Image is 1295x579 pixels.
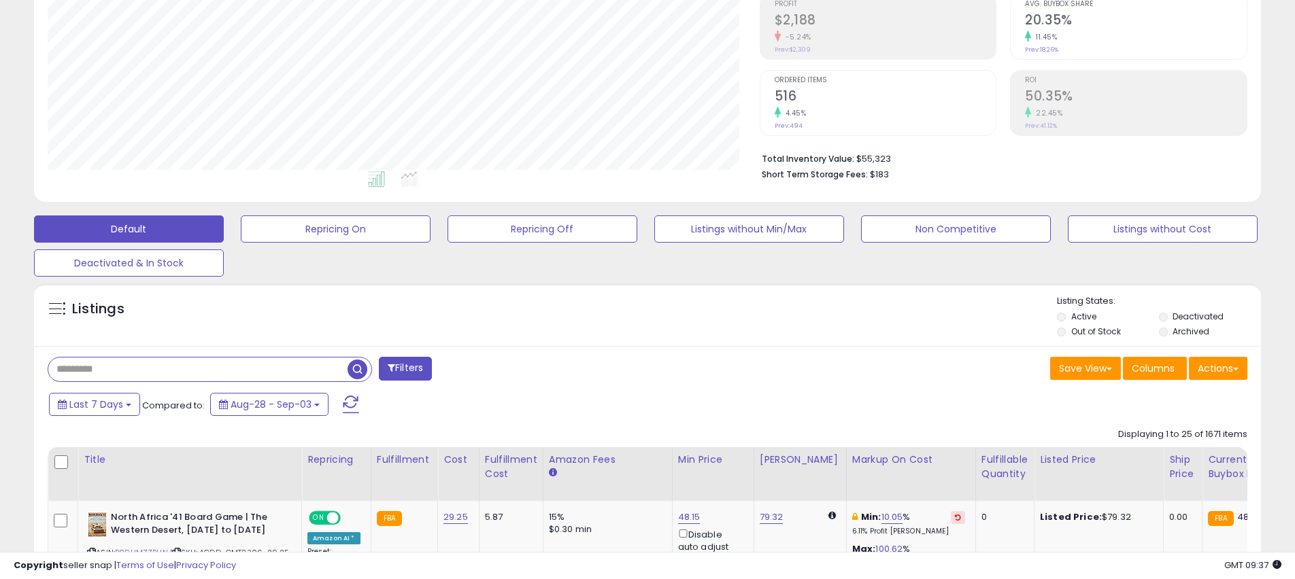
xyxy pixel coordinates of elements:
button: Default [34,215,224,243]
small: 11.45% [1031,32,1057,42]
span: Ordered Items [775,77,996,84]
h2: 20.35% [1025,12,1247,31]
button: Repricing On [241,215,431,243]
button: Aug-28 - Sep-03 [210,393,329,416]
b: Min: [861,510,881,523]
button: Columns [1123,357,1187,380]
h2: 516 [775,88,996,107]
span: Avg. Buybox Share [1025,1,1247,8]
b: Total Inventory Value: [762,153,854,164]
div: $0.30 min [549,523,662,536]
button: Non Competitive [861,215,1051,243]
span: Last 7 Days [69,398,123,411]
div: Repricing [307,453,365,467]
a: 79.32 [760,510,784,524]
span: Aug-28 - Sep-03 [231,398,312,411]
span: ON [310,512,327,524]
div: 0.00 [1169,511,1192,523]
div: Disable auto adjust min [678,527,743,566]
div: Ship Price [1169,453,1196,481]
small: FBA [377,511,402,526]
div: Min Price [678,453,748,467]
div: Title [84,453,296,467]
small: FBA [1208,511,1233,526]
div: % [852,511,965,536]
a: Terms of Use [116,559,174,572]
h2: 50.35% [1025,88,1247,107]
img: 41iYMCSFQsL._SL40_.jpg [87,511,107,538]
div: Current Buybox Price [1208,453,1278,481]
div: [PERSON_NAME] [760,453,841,467]
span: OFF [339,512,360,524]
small: 4.45% [781,108,807,118]
div: Fulfillable Quantity [981,453,1028,481]
label: Active [1071,311,1096,322]
th: The percentage added to the cost of goods (COGS) that forms the calculator for Min & Max prices. [846,447,975,501]
span: 2025-09-11 09:37 GMT [1224,559,1281,572]
button: Listings without Min/Max [654,215,844,243]
button: Actions [1189,357,1247,380]
strong: Copyright [14,559,63,572]
label: Out of Stock [1071,326,1121,337]
div: Markup on Cost [852,453,970,467]
button: Deactivated & In Stock [34,249,224,277]
b: Short Term Storage Fees: [762,169,868,180]
span: 48.59 [1237,510,1262,523]
p: Listing States: [1057,295,1261,308]
div: Amazon AI * [307,532,360,544]
div: 0 [981,511,1024,523]
span: Profit [775,1,996,8]
div: Fulfillment Cost [485,453,537,481]
div: Listed Price [1040,453,1158,467]
small: -5.24% [781,32,811,42]
span: Columns [1132,362,1175,375]
a: 48.15 [678,510,701,524]
div: 5.87 [485,511,533,523]
div: Displaying 1 to 25 of 1671 items [1118,428,1247,441]
h5: Listings [72,300,124,319]
b: North Africa '41 Board Game | The Western Desert, [DATE] to [DATE] [111,511,276,540]
p: 6.11% Profit [PERSON_NAME] [852,527,965,536]
h2: $2,188 [775,12,996,31]
span: Compared to: [142,399,205,412]
button: Listings without Cost [1068,215,1258,243]
small: Amazon Fees. [549,467,557,479]
a: 10.05 [881,510,903,524]
div: Cost [443,453,473,467]
div: 15% [549,511,662,523]
div: seller snap | | [14,559,236,572]
span: ROI [1025,77,1247,84]
li: $55,323 [762,150,1238,166]
div: $79.32 [1040,511,1153,523]
small: Prev: 41.12% [1025,122,1057,130]
div: Amazon Fees [549,453,667,467]
a: Privacy Policy [176,559,236,572]
button: Last 7 Days [49,393,140,416]
label: Deactivated [1173,311,1224,322]
small: Prev: $2,309 [775,46,811,54]
div: Fulfillment [377,453,432,467]
b: Listed Price: [1040,510,1102,523]
button: Repricing Off [448,215,637,243]
a: 29.25 [443,510,468,524]
small: Prev: 494 [775,122,803,130]
label: Archived [1173,326,1209,337]
span: $183 [870,168,889,181]
small: Prev: 18.26% [1025,46,1058,54]
button: Save View [1050,357,1121,380]
button: Filters [379,357,432,381]
small: 22.45% [1031,108,1062,118]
